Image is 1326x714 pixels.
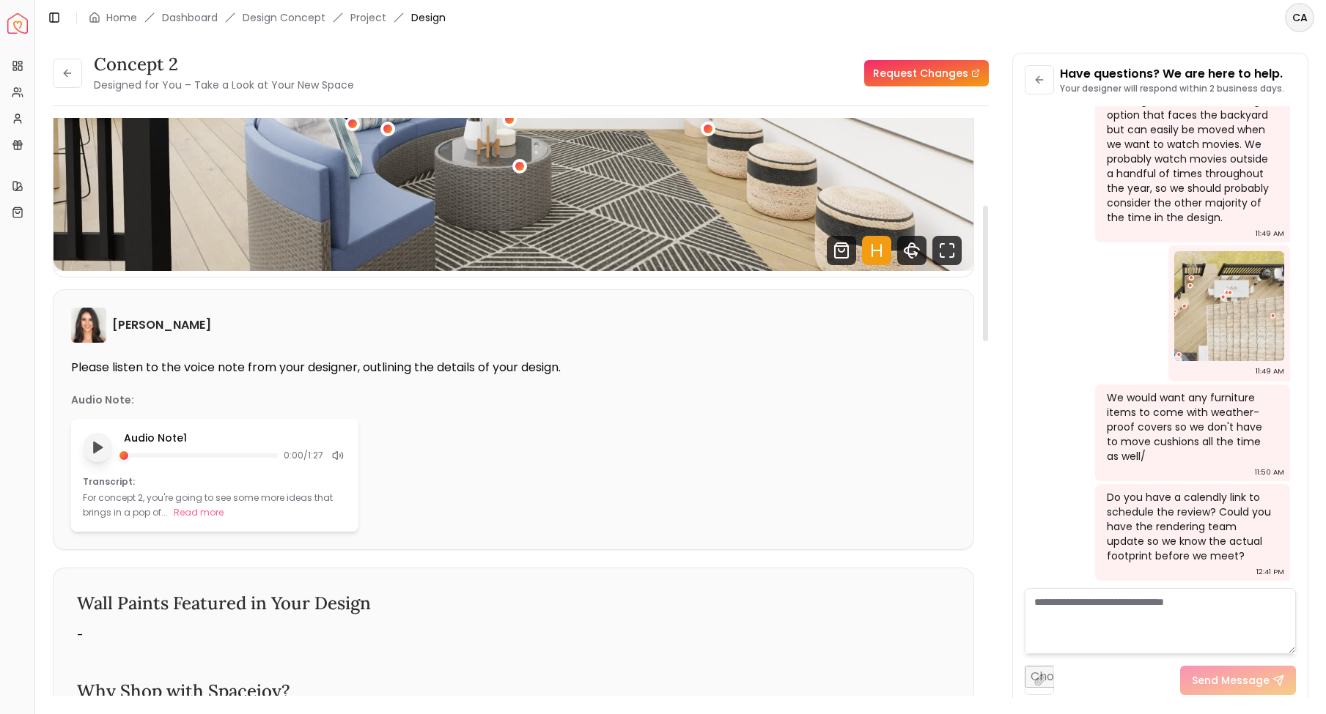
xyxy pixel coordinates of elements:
img: Spacejoy Logo [7,13,28,34]
p: Transcript: [83,476,347,488]
a: Spacejoy [7,13,28,34]
span: 0:00 / 1:27 [284,450,323,461]
img: Angela Amore [71,308,106,343]
span: Design [411,10,446,25]
div: Do you have a calendly link to schedule the review? Could you have the rendering team update so w... [1107,490,1275,563]
img: Chat Image [1174,251,1284,361]
svg: Fullscreen [932,236,962,265]
p: Have questions? We are here to help. [1060,65,1284,83]
button: CA [1285,3,1314,32]
h3: Why Shop with Spacejoy? [77,680,950,703]
span: CA [1286,4,1313,31]
a: Request Changes [864,60,989,86]
div: 12:41 PM [1256,565,1284,579]
h3: Concept 2 [94,53,354,76]
button: Play audio note [83,433,112,462]
p: Please listen to the voice note from your designer, outlining the details of your design. [71,360,956,375]
p: Audio Note 1 [124,431,347,445]
svg: Shop Products from this design [827,236,856,265]
svg: Hotspots Toggle [862,236,891,265]
div: - [77,627,950,644]
small: Designed for You – Take a Look at Your New Space [94,78,354,92]
div: Mute audio [329,447,347,464]
a: Project [350,10,386,25]
nav: breadcrumb [89,10,446,25]
a: Dashboard [162,10,218,25]
li: Design Concept [243,10,325,25]
div: 11:49 AM [1256,226,1284,241]
div: 11:50 AM [1255,465,1284,480]
p: For concept 2, you're going to see some more ideas that brings in a pop of... [83,491,333,518]
p: Audio Note: [71,393,134,407]
button: Read more [174,505,224,520]
div: We would want any furniture items to come with weather-proof covers so we don't have to move cush... [1107,390,1275,464]
h3: Wall Paints Featured in Your Design [77,592,950,615]
div: 11:49 AM [1256,364,1284,379]
p: Your designer will respond within 2 business days. [1060,83,1284,94]
a: Home [106,10,137,25]
h6: [PERSON_NAME] [112,316,211,334]
svg: 360 View [897,236,927,265]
